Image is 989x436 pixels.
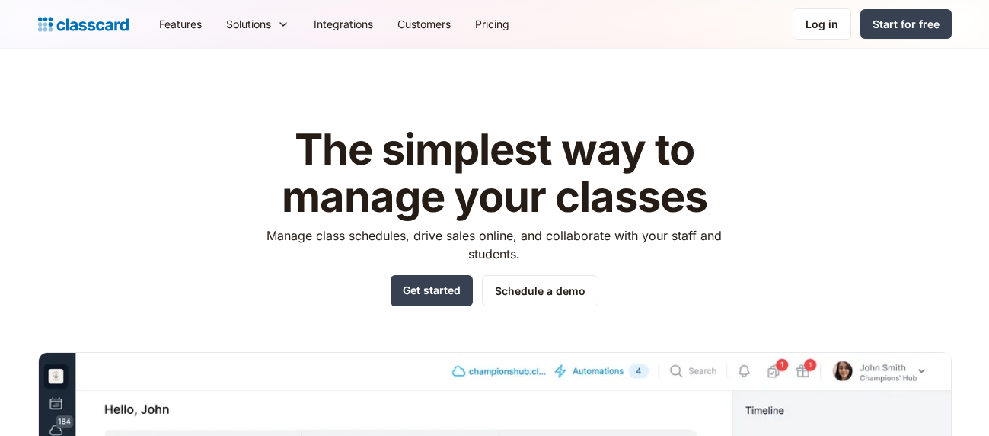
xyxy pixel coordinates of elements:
[385,7,463,41] a: Customers
[873,16,940,32] div: Start for free
[391,275,473,306] a: Get started
[253,226,736,263] p: Manage class schedules, drive sales online, and collaborate with your staff and students.
[463,7,522,41] a: Pricing
[806,16,838,32] div: Log in
[38,14,129,35] a: home
[214,7,301,41] div: Solutions
[147,7,214,41] a: Features
[482,275,598,306] a: Schedule a demo
[226,16,271,32] div: Solutions
[253,127,736,220] h1: The simplest way to manage your classes
[793,8,851,40] a: Log in
[301,7,385,41] a: Integrations
[860,9,952,39] a: Start for free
